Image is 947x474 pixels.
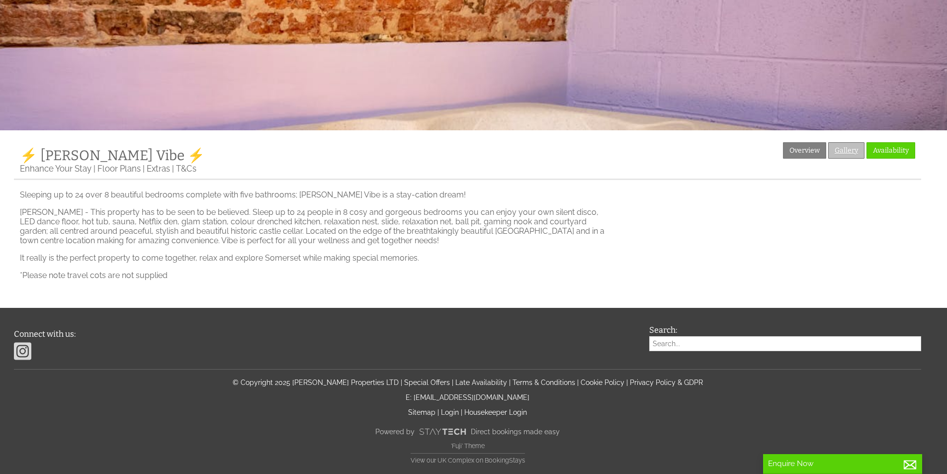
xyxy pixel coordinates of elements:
[577,379,579,386] span: |
[147,164,170,174] a: Extras
[649,325,922,335] h3: Search:
[14,442,921,450] p: 'Fuji' Theme
[20,164,91,174] a: Enhance Your Stay
[461,408,462,416] span: |
[97,164,141,174] a: Floor Plans
[768,459,917,468] p: Enquire Now
[176,164,196,174] a: T&Cs
[20,147,205,164] a: ⚡️ [PERSON_NAME] Vibe ⚡️
[464,408,527,416] a: Housekeeper Login
[14,329,631,339] h3: Connect with us:
[581,379,624,386] a: Cookie Policy
[649,336,922,351] input: Search...
[509,379,511,386] span: |
[411,453,525,464] a: View our UK Complex on BookingStays
[626,379,628,386] span: |
[14,423,921,440] a: Powered byDirect bookings made easy
[783,142,826,159] a: Overview
[452,379,453,386] span: |
[455,379,507,386] a: Late Availability
[630,379,703,386] a: Privacy Policy & GDPR
[437,408,439,416] span: |
[20,253,613,263] p: It really is the perfect property to come together, relax and explore Somerset while making speci...
[828,142,864,159] a: Gallery
[408,408,435,416] a: Sitemap
[401,379,402,386] span: |
[20,190,613,199] p: Sleeping up to 24 over 8 beautiful bedrooms complete with five bathrooms; [PERSON_NAME] Vibe is a...
[441,408,459,416] a: Login
[14,341,31,361] img: Instagram
[513,379,575,386] a: Terms & Conditions
[406,393,529,401] a: E: [EMAIL_ADDRESS][DOMAIN_NAME]
[866,142,915,159] a: Availability
[20,207,613,245] p: [PERSON_NAME] - This property has to be seen to be believed. Sleep up to 24 people in 8 cosy and ...
[404,379,450,386] a: Special Offers
[233,379,399,386] a: © Copyright 2025 [PERSON_NAME] Properties LTD
[419,426,466,438] img: scrumpy.png
[20,271,613,280] p: *Please note travel cots are not supplied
